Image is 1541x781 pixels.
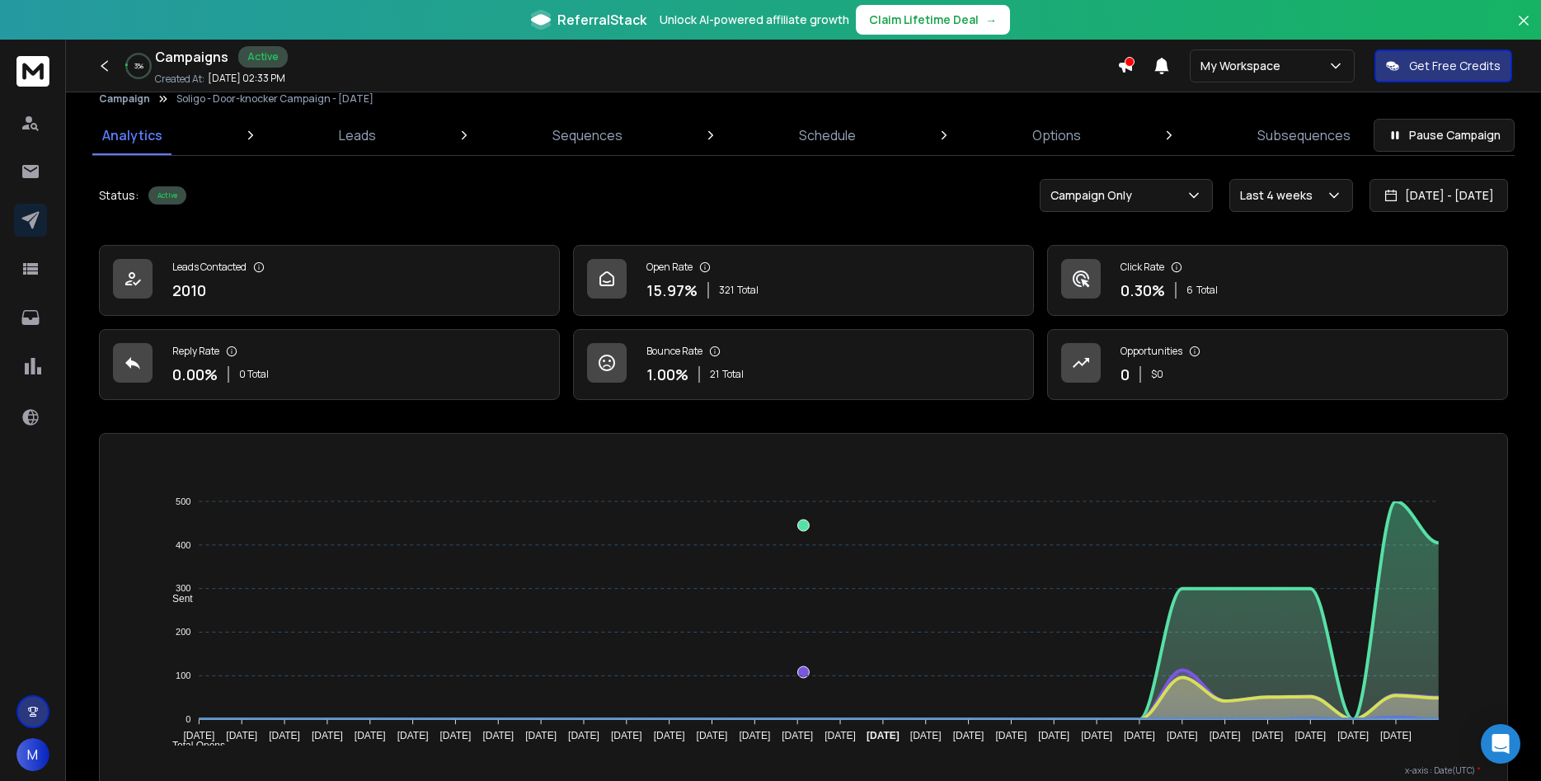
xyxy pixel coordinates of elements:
[1374,49,1512,82] button: Get Free Credits
[1210,730,1241,741] tspan: [DATE]
[910,730,942,741] tspan: [DATE]
[573,245,1034,316] a: Open Rate15.97%321Total
[208,72,285,85] p: [DATE] 02:33 PM
[1337,730,1369,741] tspan: [DATE]
[184,730,215,741] tspan: [DATE]
[1257,125,1351,145] p: Subsequences
[172,279,206,302] p: 2010
[789,115,866,155] a: Schedule
[867,730,900,741] tspan: [DATE]
[102,125,162,145] p: Analytics
[782,730,813,741] tspan: [DATE]
[238,46,288,68] div: Active
[985,12,997,28] span: →
[719,284,734,297] span: 321
[269,730,300,741] tspan: [DATE]
[176,583,190,593] tspan: 300
[573,329,1034,400] a: Bounce Rate1.00%21Total
[186,714,190,724] tspan: 0
[1196,284,1218,297] span: Total
[126,765,1481,777] p: x-axis : Date(UTC)
[953,730,984,741] tspan: [DATE]
[1186,284,1193,297] span: 6
[1252,730,1284,741] tspan: [DATE]
[155,47,228,67] h1: Campaigns
[740,730,771,741] tspan: [DATE]
[1240,187,1319,204] p: Last 4 weeks
[482,730,514,741] tspan: [DATE]
[134,61,143,71] p: 3 %
[1380,730,1412,741] tspan: [DATE]
[99,245,560,316] a: Leads Contacted2010
[543,115,632,155] a: Sequences
[1121,279,1165,302] p: 0.30 %
[1409,58,1501,74] p: Get Free Credits
[996,730,1027,741] tspan: [DATE]
[660,12,849,28] p: Unlock AI-powered affiliate growth
[172,363,218,386] p: 0.00 %
[1151,368,1163,381] p: $ 0
[176,496,190,506] tspan: 500
[329,115,386,155] a: Leads
[397,730,429,741] tspan: [DATE]
[1121,363,1130,386] p: 0
[339,125,376,145] p: Leads
[646,261,693,274] p: Open Rate
[155,73,204,86] p: Created At:
[856,5,1010,35] button: Claim Lifetime Deal→
[1200,58,1287,74] p: My Workspace
[1374,119,1515,152] button: Pause Campaign
[737,284,759,297] span: Total
[312,730,343,741] tspan: [DATE]
[1038,730,1069,741] tspan: [DATE]
[160,740,225,751] span: Total Opens
[176,540,190,550] tspan: 400
[92,115,172,155] a: Analytics
[1124,730,1155,741] tspan: [DATE]
[568,730,599,741] tspan: [DATE]
[1050,187,1139,204] p: Campaign Only
[99,92,150,106] button: Campaign
[646,363,688,386] p: 1.00 %
[16,738,49,771] button: M
[1513,10,1534,49] button: Close banner
[1121,345,1182,358] p: Opportunities
[1247,115,1360,155] a: Subsequences
[654,730,685,741] tspan: [DATE]
[355,730,386,741] tspan: [DATE]
[226,730,257,741] tspan: [DATE]
[1121,261,1164,274] p: Click Rate
[722,368,744,381] span: Total
[172,345,219,358] p: Reply Rate
[1167,730,1198,741] tspan: [DATE]
[176,627,190,637] tspan: 200
[172,261,247,274] p: Leads Contacted
[1047,329,1508,400] a: Opportunities0$0
[525,730,557,741] tspan: [DATE]
[160,593,193,605] span: Sent
[697,730,728,741] tspan: [DATE]
[176,670,190,680] tspan: 100
[825,730,856,741] tspan: [DATE]
[1370,179,1508,212] button: [DATE] - [DATE]
[710,368,719,381] span: 21
[799,125,856,145] p: Schedule
[1481,724,1520,764] div: Open Intercom Messenger
[148,186,186,205] div: Active
[1081,730,1112,741] tspan: [DATE]
[1047,245,1508,316] a: Click Rate0.30%6Total
[176,92,374,106] p: Soligo - Door-knocker Campaign - [DATE]
[646,279,698,302] p: 15.97 %
[557,10,646,30] span: ReferralStack
[611,730,642,741] tspan: [DATE]
[440,730,472,741] tspan: [DATE]
[239,368,269,381] p: 0 Total
[646,345,702,358] p: Bounce Rate
[1032,125,1081,145] p: Options
[1295,730,1327,741] tspan: [DATE]
[1022,115,1091,155] a: Options
[99,187,139,204] p: Status:
[99,329,560,400] a: Reply Rate0.00%0 Total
